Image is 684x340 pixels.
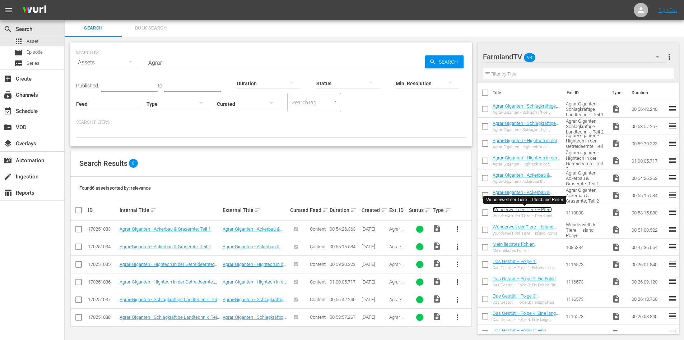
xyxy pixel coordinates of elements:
[563,239,609,256] td: 1086384
[493,231,560,236] div: Wunderwelt der Tiere – Island Ponys
[290,207,308,213] div: Curated
[362,206,387,214] div: Created
[563,100,609,118] td: Agrar-Giganten - Schlagkräftige Landtechnik: Teil 1
[362,314,387,320] div: [DATE]
[493,138,560,149] a: Agrar-Giganten - Hightech in der Getreideernte: Teil 1
[612,191,620,200] span: Video
[493,110,560,115] div: Agrar-Giganten - Schlagkräftige Landtechnik: Teil 1
[409,206,431,214] div: Status
[223,244,283,255] a: Agrar-Giganten - Ackerbau & Grasernte: Teil 2
[668,139,677,148] span: reorder
[88,207,117,213] div: ID
[493,266,560,270] div: Das Gestüt – Folge 1: Fohlensaison
[126,24,175,32] span: Bulk Search
[120,262,217,272] a: Agrar-Giganten - Hightech in der Getreideernte: Teil 1
[330,226,359,232] div: 00:54:26.363
[493,207,552,218] a: Wunderwelt der Tiere – Pferd und Reiter
[389,207,407,213] div: Ext. ID
[88,244,117,249] div: 170251034
[629,152,668,169] td: 01:00:05.717
[629,273,668,290] td: 00:26:09.120
[563,204,609,221] td: 1119808
[69,24,118,32] span: Search
[668,122,677,130] span: reorder
[425,55,464,68] button: Search
[88,297,117,302] div: 170251037
[668,156,677,165] span: reorder
[612,260,620,269] span: Video
[493,310,559,321] a: Das Gestüt – Folge 4: Eine lange Nacht
[332,98,339,105] button: Open
[310,279,326,285] span: Content
[612,312,620,321] span: Video
[612,277,620,286] span: Video
[665,53,674,61] span: more_vert
[563,118,609,135] td: Agrar-Giganten - Schlagkräftige Landtechnik: Teil 2
[612,122,620,131] span: Video
[88,314,117,320] div: 170251038
[453,313,462,322] span: more_vert
[612,226,620,234] span: Video
[223,262,287,272] a: Agrar-Giganten - Hightech in der Getreideernte: Teil 1
[14,59,23,68] span: Series
[668,242,677,251] span: reorder
[433,206,446,214] div: Type
[449,256,466,273] button: more_vert
[668,329,677,337] span: reorder
[493,214,560,218] div: Wunderwelt der Tiere – Pferd und Reiter
[493,190,553,200] a: Agrar-Giganten - Ackerbau & Grasernte: Teil 2
[612,208,620,217] span: Video
[310,314,326,320] span: Content
[362,262,387,267] div: [DATE]
[120,206,220,214] div: Internal Title
[449,238,466,255] button: more_vert
[330,279,359,285] div: 01:00:05.717
[668,173,677,182] span: reorder
[76,119,466,126] p: Search Filters:
[493,121,559,131] a: Agrar-Giganten - Schlagkräftige Landtechnik: Teil 2
[4,6,13,14] span: menu
[4,172,12,181] span: create
[493,145,560,149] div: Agrar-Giganten - Hightech in der Getreideernte: Teil 1
[668,294,677,303] span: reorder
[563,221,609,239] td: Wunderwelt der Tiere – Island Ponys
[350,207,357,213] span: sort
[493,241,535,247] a: Mein liebstes Fohlen
[389,297,407,340] span: Agrar-Giganten - Schlagkräftige Landtechnik: Teil 1
[493,179,560,184] div: Agrar-Giganten - Ackerbau & Grasernte: Teil 1
[223,226,283,237] a: Agrar-Giganten - Ackerbau & Grasernte: Teil 1
[120,226,211,232] a: Agrar-Giganten - Ackerbau & Grasernte: Teil 1
[150,207,157,213] span: sort
[563,169,609,187] td: Agrar-Giganten - Ackerbau & Grasernte: Teil 1
[433,295,441,303] span: Video
[310,206,327,214] div: Feed
[4,123,12,132] span: VOD
[330,297,359,302] div: 00:56:42.240
[493,317,560,322] div: Das Gestüt – Folge 4: Eine lange Nacht
[453,225,462,234] span: more_vert
[563,152,609,169] td: Agrar-Giganten - Hightech in der Getreideernte: Teil 2
[425,207,431,213] span: sort
[483,47,666,67] div: FarmlandTV
[310,297,326,302] span: Content
[389,226,407,264] span: Agrar-Giganten - Ackerbau & Grasernte: Teil 1
[563,273,609,290] td: 1116573
[493,224,556,235] a: Wunderwelt der Tiere – Island Ponys
[629,118,668,135] td: 00:53:57.267
[449,221,466,238] button: more_vert
[255,207,261,213] span: sort
[493,283,560,287] div: Das Gestüt – Folge 2: Ein Fohlen für Capitola
[76,83,99,89] span: Published:
[433,259,441,268] span: Video
[493,293,539,304] a: Das Gestüt – Folge 3: Hengstalltag
[665,48,674,65] button: more_vert
[612,295,620,303] span: Video
[120,314,220,325] a: Agrar-Giganten - Schlagkräftige Landtechnik: Teil 2
[381,207,387,213] span: sort
[436,55,464,68] span: Search
[4,156,12,165] span: Automation
[453,278,462,286] span: more_vert
[330,206,359,214] div: Duration
[88,262,117,267] div: 170251035
[668,208,677,217] span: reorder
